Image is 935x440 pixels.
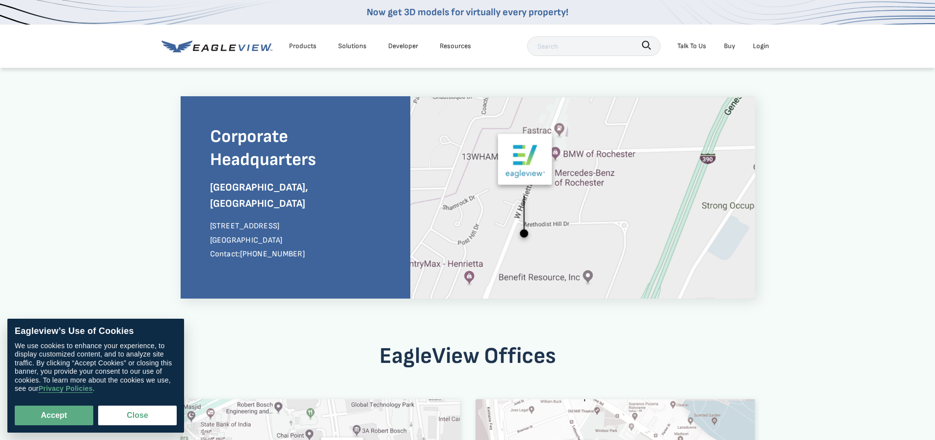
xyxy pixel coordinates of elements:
[98,406,177,425] button: Close
[338,40,367,52] div: Solutions
[15,342,177,393] div: We use cookies to enhance your experience, to display customized content, and to analyze site tra...
[15,326,177,337] div: Eagleview’s Use of Cookies
[15,406,93,425] button: Accept
[527,36,661,56] input: Search
[210,126,396,172] h4: Corporate Headquarters
[181,343,755,370] h3: EagleView Offices
[240,249,304,259] a: [PHONE_NUMBER]
[410,96,755,299] img: EagleView Corporate Headquarters
[388,40,418,52] a: Developer
[210,220,396,262] p: [STREET_ADDRESS] [GEOGRAPHIC_DATA]
[440,40,471,52] div: Resources
[367,6,568,18] a: Now get 3D models for virtually every property!
[210,249,305,259] span: Contact:
[210,179,396,212] h6: [GEOGRAPHIC_DATA], [GEOGRAPHIC_DATA]
[677,40,706,52] div: Talk To Us
[289,40,317,52] div: Products
[724,40,735,52] a: Buy
[38,385,92,393] a: Privacy Policies
[753,40,769,52] div: Login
